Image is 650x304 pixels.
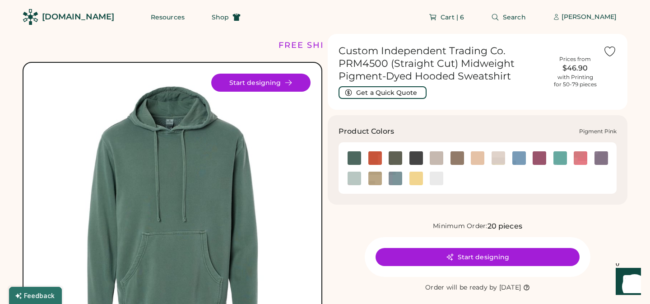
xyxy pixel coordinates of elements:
div: Minimum Order: [433,222,487,231]
div: Pigment Army [389,151,402,165]
img: Pigment Slate Blue Swatch Image [389,172,402,185]
button: Search [480,8,537,26]
h1: Custom Independent Trading Co. PRM4500 (Straight Cut) Midweight Pigment-Dyed Hooded Sweatshirt [339,45,547,83]
iframe: Front Chat [607,263,646,302]
img: Prepared For Dye Swatch Image [430,172,443,185]
div: with Printing for 50-79 pieces [554,74,597,88]
div: [DOMAIN_NAME] [42,11,114,23]
img: Pigment Ivory Swatch Image [492,151,505,165]
div: [PERSON_NAME] [562,13,617,22]
img: Pigment Plum Swatch Image [594,151,608,165]
img: Pigment Yellow Swatch Image [409,172,423,185]
img: Pigment Cement Swatch Image [430,151,443,165]
div: Pigment Alpine Green [348,151,361,165]
button: Cart | 6 [418,8,475,26]
img: Pigment Maroon Swatch Image [533,151,546,165]
div: 20 pieces [487,221,522,232]
img: Pigment Amber Swatch Image [368,151,382,165]
img: Pigment Light Blue Swatch Image [512,151,526,165]
div: Pigment Yellow [409,172,423,185]
h3: Product Colors [339,126,394,137]
div: Pigment Plum [594,151,608,165]
div: Pigment Pink [579,128,617,135]
div: Pigment Clay [450,151,464,165]
div: Pigment Amber [368,151,382,165]
img: Pigment Alpine Green Swatch Image [348,151,361,165]
img: Pigment Black Swatch Image [409,151,423,165]
div: Pigment Black [409,151,423,165]
div: Pigment Sage [348,172,361,185]
img: Rendered Logo - Screens [23,9,38,25]
div: Pigment Maroon [533,151,546,165]
img: Pigment Pink Swatch Image [574,151,587,165]
span: Cart | 6 [441,14,464,20]
div: $46.90 [552,63,598,74]
div: Pigment Mint [553,151,567,165]
div: Prepared For Dye [430,172,443,185]
div: Pigment Sandstone [368,172,382,185]
div: Pigment Dusty Pink [471,151,484,165]
img: Pigment Dusty Pink Swatch Image [471,151,484,165]
img: Pigment Army Swatch Image [389,151,402,165]
span: Shop [212,14,229,20]
button: Resources [140,8,195,26]
div: Prices from [559,56,591,63]
button: Start designing [376,248,580,266]
div: Pigment Pink [574,151,587,165]
button: Start designing [211,74,311,92]
div: FREE SHIPPING [279,39,356,51]
div: [DATE] [499,283,521,292]
img: Pigment Sandstone Swatch Image [368,172,382,185]
div: Pigment Ivory [492,151,505,165]
div: Pigment Slate Blue [389,172,402,185]
button: Shop [201,8,251,26]
img: Pigment Clay Swatch Image [450,151,464,165]
span: Search [503,14,526,20]
div: Pigment Cement [430,151,443,165]
img: Pigment Sage Swatch Image [348,172,361,185]
button: Get a Quick Quote [339,86,427,99]
div: Pigment Light Blue [512,151,526,165]
img: Pigment Mint Swatch Image [553,151,567,165]
div: Order will be ready by [425,283,497,292]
